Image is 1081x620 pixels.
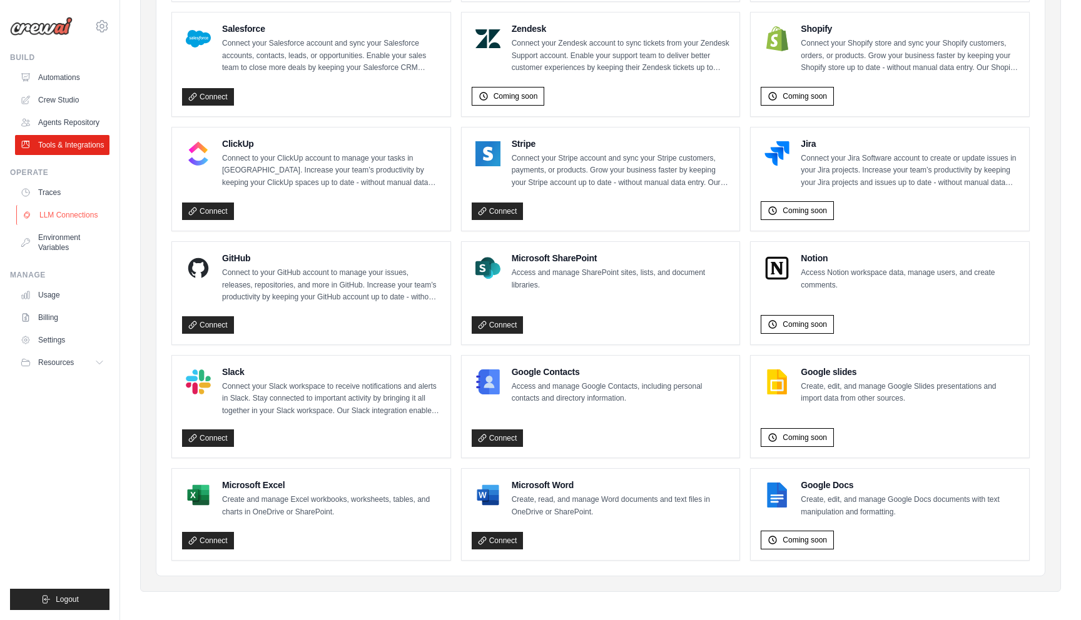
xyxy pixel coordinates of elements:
[801,22,1019,35] h4: Shopify
[182,88,234,106] a: Connect
[222,267,440,304] p: Connect to your GitHub account to manage your issues, releases, repositories, and more in GitHub....
[186,482,211,507] img: Microsoft Excel Logo
[494,91,538,101] span: Coming soon
[764,141,789,166] img: Jira Logo
[801,152,1019,189] p: Connect your Jira Software account to create or update issues in your Jira projects. Increase you...
[764,369,789,394] img: Google slides Logo
[475,26,500,51] img: Zendesk Logo
[182,429,234,447] a: Connect
[512,137,730,150] h4: Stripe
[512,152,730,189] p: Connect your Stripe account and sync your Stripe customers, payments, or products. Grow your busi...
[222,37,440,74] p: Connect your Salesforce account and sync your Salesforce accounts, contacts, leads, or opportunit...
[475,369,500,394] img: Google Contacts Logo
[38,357,74,367] span: Resources
[10,52,109,62] div: Build
[801,479,1019,491] h4: Google Docs
[512,267,730,291] p: Access and manage SharePoint sites, lists, and document libraries.
[801,381,1019,405] p: Create, edit, and manage Google Slides presentations and import data from other sources.
[222,252,440,264] h4: GitHub
[10,17,73,36] img: Logo
[15,67,109,87] a: Automations
[783,319,827,329] span: Coming soon
[512,494,730,518] p: Create, read, and manage Word documents and text files in OneDrive or SharePoint.
[222,479,440,491] h4: Microsoft Excel
[186,26,211,51] img: Salesforce Logo
[15,182,109,202] a: Traces
[182,316,234,334] a: Connect
[15,307,109,327] a: Billing
[764,482,789,507] img: Google Docs Logo
[15,352,109,372] button: Resources
[15,285,109,305] a: Usage
[182,532,234,549] a: Connect
[801,267,1019,291] p: Access Notion workspace data, manage users, and create comments.
[222,22,440,35] h4: Salesforce
[15,112,109,132] a: Agents Repository
[512,37,730,74] p: Connect your Zendesk account to sync tickets from your Zendesk Support account. Enable your suppo...
[16,205,111,225] a: LLM Connections
[512,366,730,378] h4: Google Contacts
[475,482,500,507] img: Microsoft Word Logo
[783,91,827,101] span: Coming soon
[801,494,1019,518] p: Create, edit, and manage Google Docs documents with text manipulation and formatting.
[475,256,500,281] img: Microsoft SharePoint Logo
[783,432,827,442] span: Coming soon
[222,137,440,150] h4: ClickUp
[15,227,109,257] a: Environment Variables
[764,256,789,281] img: Notion Logo
[764,26,789,51] img: Shopify Logo
[186,141,211,166] img: ClickUp Logo
[10,167,109,177] div: Operate
[222,152,440,189] p: Connect to your ClickUp account to manage your tasks in [GEOGRAPHIC_DATA]. Increase your team’s p...
[15,330,109,350] a: Settings
[472,429,524,447] a: Connect
[10,589,109,610] button: Logout
[10,270,109,280] div: Manage
[15,90,109,110] a: Crew Studio
[15,135,109,155] a: Tools & Integrations
[801,366,1019,378] h4: Google slides
[472,316,524,334] a: Connect
[186,369,211,394] img: Slack Logo
[222,381,440,417] p: Connect your Slack workspace to receive notifications and alerts in Slack. Stay connected to impo...
[222,366,440,378] h4: Slack
[222,494,440,518] p: Create and manage Excel workbooks, worksheets, tables, and charts in OneDrive or SharePoint.
[783,535,827,545] span: Coming soon
[783,206,827,216] span: Coming soon
[512,381,730,405] p: Access and manage Google Contacts, including personal contacts and directory information.
[56,594,79,604] span: Logout
[801,37,1019,74] p: Connect your Shopify store and sync your Shopify customers, orders, or products. Grow your busine...
[801,252,1019,264] h4: Notion
[801,137,1019,150] h4: Jira
[182,202,234,220] a: Connect
[475,141,500,166] img: Stripe Logo
[512,252,730,264] h4: Microsoft SharePoint
[472,532,524,549] a: Connect
[472,202,524,220] a: Connect
[186,256,211,281] img: GitHub Logo
[512,22,730,35] h4: Zendesk
[512,479,730,491] h4: Microsoft Word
